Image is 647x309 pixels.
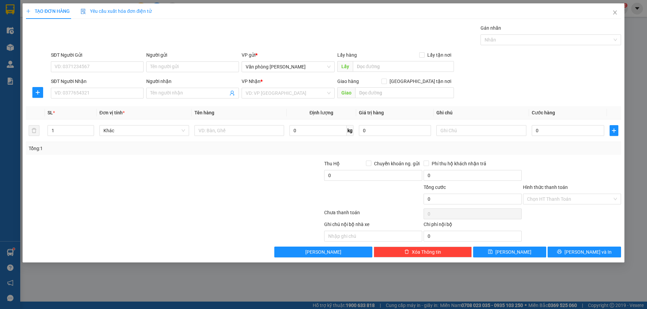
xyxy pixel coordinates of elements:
[26,8,70,14] span: TẠO ĐƠN HÀNG
[532,110,555,115] span: Cước hàng
[194,125,284,136] input: VD: Bàn, Ghế
[337,87,355,98] span: Giao
[404,249,409,255] span: delete
[359,110,384,115] span: Giá trị hàng
[564,248,612,256] span: [PERSON_NAME] và In
[610,128,618,133] span: plus
[51,51,144,59] div: SĐT Người Gửi
[612,10,618,15] span: close
[51,78,144,85] div: SĐT Người Nhận
[99,110,125,115] span: Đơn vị tính
[324,221,422,231] div: Ghi chú nội bộ nhà xe
[103,125,185,136] span: Khác
[306,248,342,256] span: [PERSON_NAME]
[230,90,235,96] span: user-add
[437,125,526,136] input: Ghi Chú
[353,61,454,72] input: Dọc đường
[310,110,334,115] span: Định lượng
[29,145,250,152] div: Tổng: 1
[323,209,423,221] div: Chưa thanh toán
[371,160,422,167] span: Chuyển khoản ng. gửi
[324,161,340,166] span: Thu Hộ
[337,61,353,72] span: Lấy
[425,51,454,59] span: Lấy tận nơi
[548,247,621,257] button: printer[PERSON_NAME] và In
[473,247,546,257] button: save[PERSON_NAME]
[496,248,532,256] span: [PERSON_NAME]
[424,185,446,190] span: Tổng cước
[81,9,86,14] img: icon
[523,185,568,190] label: Hình thức thanh toán
[606,3,624,22] button: Close
[488,249,493,255] span: save
[387,78,454,85] span: [GEOGRAPHIC_DATA] tận nơi
[324,231,422,242] input: Nhập ghi chú
[48,110,53,115] span: SL
[81,8,152,14] span: Yêu cầu xuất hóa đơn điện tử
[412,248,441,256] span: Xóa Thông tin
[610,125,618,136] button: plus
[29,125,39,136] button: delete
[557,249,562,255] span: printer
[374,247,472,257] button: deleteXóa Thông tin
[146,78,239,85] div: Người nhận
[242,51,335,59] div: VP gửi
[32,87,43,98] button: plus
[194,110,214,115] span: Tên hàng
[337,52,357,58] span: Lấy hàng
[429,160,489,167] span: Phí thu hộ khách nhận trả
[246,62,331,72] span: Văn phòng Quỳnh Lưu
[359,125,431,136] input: 0
[355,87,454,98] input: Dọc đường
[434,106,529,119] th: Ghi chú
[481,25,501,31] label: Gán nhãn
[337,79,359,84] span: Giao hàng
[26,9,31,13] span: plus
[347,125,353,136] span: kg
[146,51,239,59] div: Người gửi
[242,79,261,84] span: VP Nhận
[424,221,522,231] div: Chi phí nội bộ
[33,90,43,95] span: plus
[275,247,373,257] button: [PERSON_NAME]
